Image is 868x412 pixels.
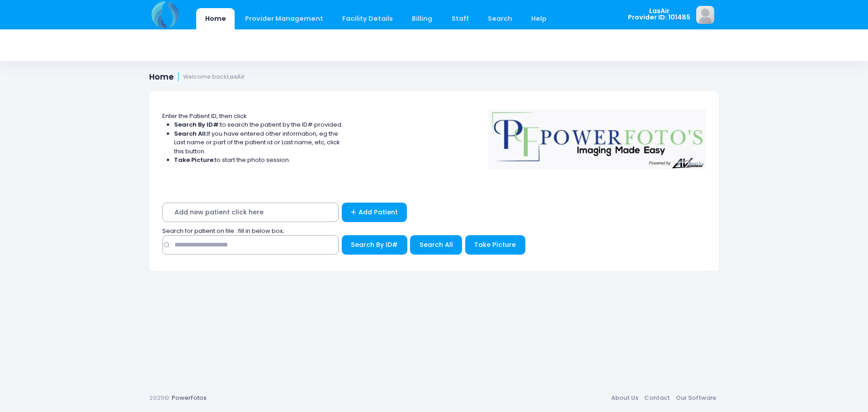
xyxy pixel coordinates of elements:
img: Logo [484,103,710,170]
h1: Home [149,72,245,82]
a: Help [523,8,556,29]
strong: LasAir [227,73,245,81]
button: Search All [410,235,462,255]
a: Billing [403,8,441,29]
a: Add Patient [342,203,407,222]
img: image [696,6,714,24]
a: Staff [443,8,477,29]
a: Our Software [673,390,719,406]
a: Facility Details [334,8,402,29]
li: to search the patient by the ID# provided. [174,120,343,129]
span: LasAir Provider ID: 101485 [628,8,690,21]
span: Search All [420,240,453,249]
span: Search for patient on file : fill in below box; [162,227,284,235]
a: Search [479,8,521,29]
li: If you have entered other information, eg the Last name or part of the patient id or Last name, e... [174,129,343,156]
a: Contact [641,390,673,406]
a: PowerFotos [172,393,207,402]
span: 2025© [149,393,169,402]
strong: Search By ID#: [174,120,220,129]
li: to start the photo session. [174,156,343,165]
small: Welcome back [183,74,245,81]
a: Home [196,8,235,29]
span: Search By ID# [351,240,398,249]
span: Take Picture [474,240,516,249]
a: About Us [608,390,641,406]
button: Take Picture [465,235,525,255]
button: Search By ID# [342,235,407,255]
strong: Take Picture: [174,156,215,164]
span: Add new patient click here [162,203,339,222]
span: Enter the Patient ID, then click [162,112,247,120]
strong: Search All: [174,129,207,138]
a: Provider Management [236,8,332,29]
